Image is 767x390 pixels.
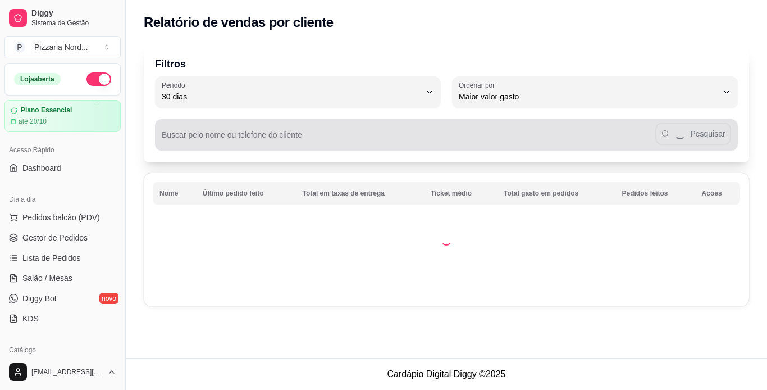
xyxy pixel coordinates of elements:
a: Plano Essencialaté 20/10 [4,100,121,132]
span: Sistema de Gestão [31,19,116,28]
span: Salão / Mesas [22,273,72,284]
label: Ordenar por [459,80,499,90]
button: Ordenar porMaior valor gasto [452,76,738,108]
a: KDS [4,310,121,328]
span: [EMAIL_ADDRESS][DOMAIN_NAME] [31,368,103,377]
span: Gestor de Pedidos [22,232,88,243]
span: 30 dias [162,91,421,102]
a: DiggySistema de Gestão [4,4,121,31]
div: Loading [441,234,452,246]
div: Catálogo [4,341,121,359]
span: P [14,42,25,53]
input: Buscar pelo nome ou telefone do cliente [162,134,655,145]
div: Pizzaria Nord ... [34,42,88,53]
span: Pedidos balcão (PDV) [22,212,100,223]
article: até 20/10 [19,117,47,126]
a: Diggy Botnovo [4,289,121,307]
a: Lista de Pedidos [4,249,121,267]
button: Select a team [4,36,121,58]
span: Lista de Pedidos [22,252,81,264]
div: Loja aberta [14,73,61,85]
button: Pedidos balcão (PDV) [4,208,121,226]
span: Diggy Bot [22,293,57,304]
a: Dashboard [4,159,121,177]
p: Filtros [155,56,738,72]
h2: Relatório de vendas por cliente [144,13,334,31]
button: [EMAIL_ADDRESS][DOMAIN_NAME] [4,359,121,386]
span: Maior valor gasto [459,91,718,102]
div: Acesso Rápido [4,141,121,159]
div: Dia a dia [4,191,121,208]
article: Plano Essencial [21,106,72,115]
a: Salão / Mesas [4,269,121,287]
button: Alterar Status [86,72,111,86]
footer: Cardápio Digital Diggy © 2025 [126,358,767,390]
label: Período [162,80,189,90]
a: Gestor de Pedidos [4,229,121,247]
span: KDS [22,313,39,324]
span: Diggy [31,8,116,19]
button: Período30 dias [155,76,441,108]
span: Dashboard [22,162,61,174]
